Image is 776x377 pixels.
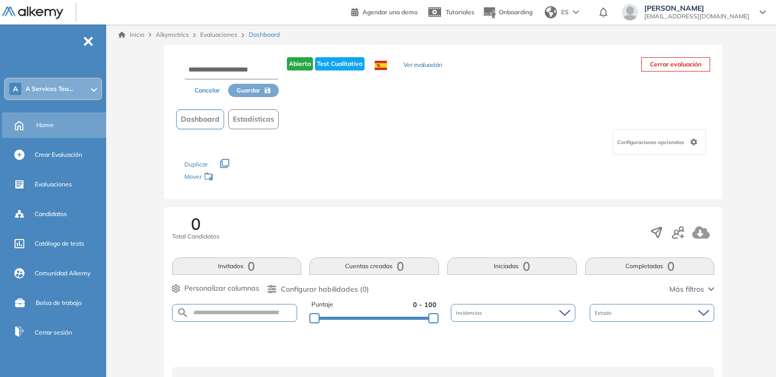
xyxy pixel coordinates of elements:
[184,160,208,168] span: Duplicar
[456,309,484,317] span: Incidencias
[35,150,82,159] span: Crear Evaluación
[228,84,279,97] button: Guardar
[35,328,72,337] span: Cerrar sesión
[172,257,302,275] button: Invitados0
[36,298,82,308] span: Bolsa de trabajo
[35,239,84,248] span: Catálogo de tests
[311,300,333,310] span: Puntaje
[362,8,418,16] span: Agendar una demo
[287,57,313,70] span: Abierta
[156,31,189,38] span: Alkymetrics
[35,209,67,219] span: Candidatos
[26,85,73,93] span: A Services Tea...
[585,257,715,275] button: Completadas0
[351,5,418,17] a: Agendar una demo
[249,30,280,39] span: Dashboard
[499,8,532,16] span: Onboarding
[573,10,579,14] img: arrow
[617,138,686,146] span: Configuraciones opcionales
[315,57,365,70] span: Test Cualitativo
[403,60,442,71] button: Ver evaluación
[118,30,144,39] a: Inicio
[595,309,614,317] span: Estado
[172,232,220,241] span: Total Candidatos
[191,216,201,232] span: 0
[186,84,228,97] button: Cancelar
[590,304,714,322] div: Estado
[2,7,63,19] img: Logo
[228,109,279,129] button: Estadísticas
[172,283,259,294] button: Personalizar columnas
[375,61,387,70] img: ESP
[35,269,90,278] span: Comunidad Alkemy
[309,257,439,275] button: Cuentas creadas0
[281,284,369,295] span: Configurar habilidades (0)
[644,4,749,12] span: [PERSON_NAME]
[644,12,749,20] span: [EMAIL_ADDRESS][DOMAIN_NAME]
[13,85,18,93] span: A
[268,284,369,295] button: Configurar habilidades (0)
[181,114,220,125] span: Dashboard
[545,6,557,18] img: world
[35,180,72,189] span: Evaluaciones
[447,257,577,275] button: Iniciadas0
[200,31,237,38] a: Evaluaciones
[184,283,259,294] span: Personalizar columnas
[184,168,286,187] div: Mover
[482,2,532,23] button: Onboarding
[669,284,714,295] button: Más filtros
[177,307,189,319] img: SEARCH_ALT
[36,121,54,130] span: Home
[446,8,474,16] span: Tutoriales
[233,114,274,125] span: Estadísticas
[613,129,706,155] div: Configuraciones opcionales
[413,300,436,310] span: 0 - 100
[641,57,710,72] button: Cerrar evaluación
[176,109,224,129] button: Dashboard
[451,304,575,322] div: Incidencias
[669,284,704,295] span: Más filtros
[561,8,569,17] span: ES
[236,86,260,95] span: Guardar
